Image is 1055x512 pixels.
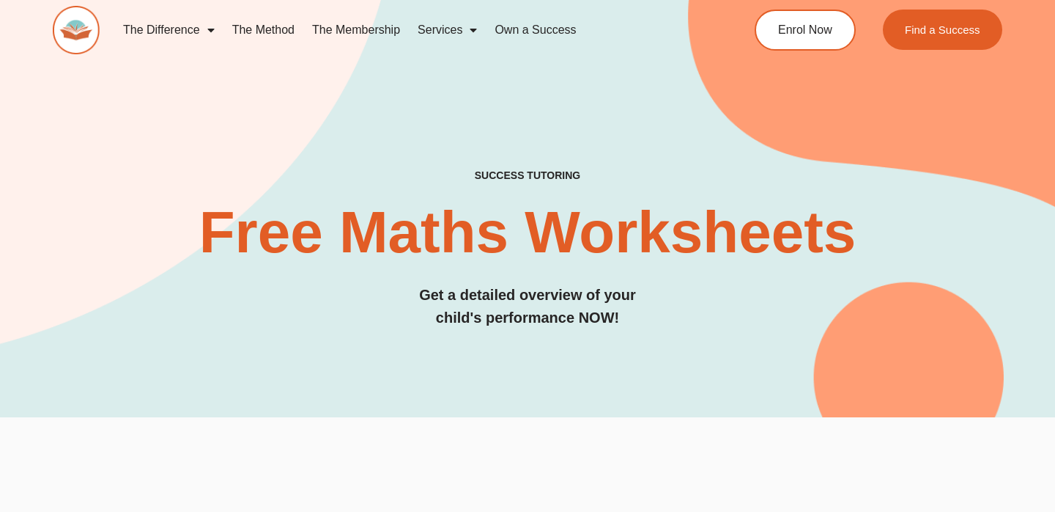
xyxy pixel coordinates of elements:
iframe: Chat Widget [804,346,1055,512]
span: Enrol Now [778,24,832,36]
h2: Free Maths Worksheets​ [53,203,1002,262]
a: The Membership [303,13,409,47]
h4: SUCCESS TUTORING​ [53,169,1002,182]
iframe: Advertisement [160,417,896,508]
span: Find a Success [905,24,980,35]
a: The Method [223,13,303,47]
a: The Difference [114,13,223,47]
h3: Get a detailed overview of your child's performance NOW! [53,284,1002,329]
a: Own a Success [486,13,585,47]
a: Services [409,13,486,47]
nav: Menu [114,13,700,47]
a: Find a Success [883,10,1002,50]
a: Enrol Now [755,10,856,51]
